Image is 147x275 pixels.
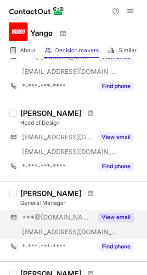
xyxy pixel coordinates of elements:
[22,148,118,156] span: [EMAIL_ADDRESS][DOMAIN_NAME]
[22,228,118,236] span: [EMAIL_ADDRESS][DOMAIN_NAME]
[55,47,99,54] span: Decision makers
[9,22,28,41] img: 52399a04b4deb276ab2b729b17af7552
[30,27,53,38] h1: Yango
[20,119,141,127] div: Head of Design
[98,82,134,91] button: Reveal Button
[22,133,92,141] span: [EMAIL_ADDRESS][DOMAIN_NAME]
[22,67,118,76] span: [EMAIL_ADDRESS][DOMAIN_NAME]
[22,213,92,221] span: ***@[DOMAIN_NAME]
[98,132,134,142] button: Reveal Button
[20,199,141,207] div: General Manager
[119,47,137,54] span: Similar
[20,47,35,54] span: About
[20,109,82,118] div: [PERSON_NAME]
[98,242,134,251] button: Reveal Button
[98,162,134,171] button: Reveal Button
[9,5,64,16] img: ContactOut v5.3.10
[98,213,134,222] button: Reveal Button
[20,189,82,198] div: [PERSON_NAME]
